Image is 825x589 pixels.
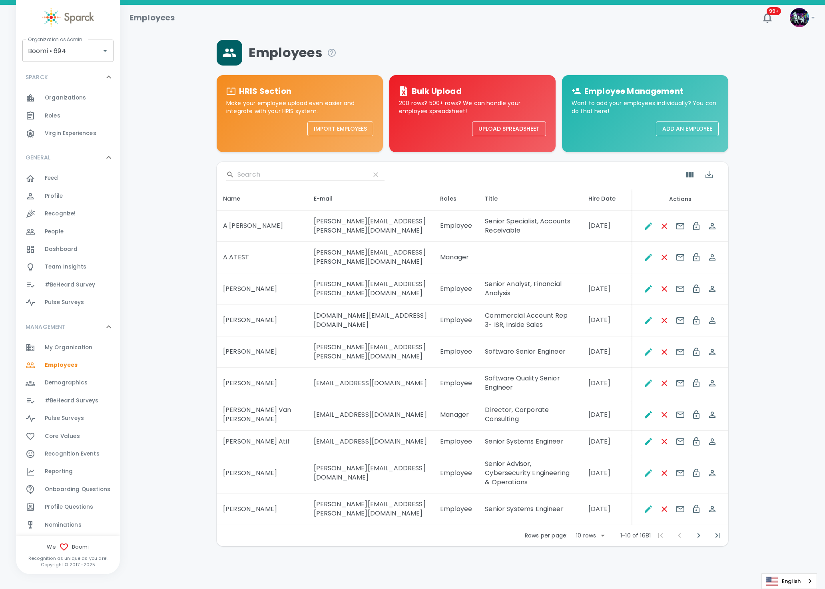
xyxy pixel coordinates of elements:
[307,242,434,273] td: [PERSON_NAME][EMAIL_ADDRESS][PERSON_NAME][DOMAIN_NAME]
[16,561,120,568] p: Copyright © 2017 - 2025
[45,397,98,405] span: #BeHeard Surveys
[217,453,307,494] td: [PERSON_NAME]
[16,241,120,258] a: Dashboard
[16,223,120,241] div: People
[45,503,94,511] span: Profile Questions
[16,463,120,480] div: Reporting
[582,431,632,453] td: [DATE]
[758,8,777,27] button: 99+
[26,520,45,530] div: Nominations
[588,194,626,203] div: Hire Date
[572,99,719,115] p: Want to add your employees individually? You can do that here!
[582,273,632,305] td: [DATE]
[223,194,301,203] div: Name
[226,171,234,179] svg: Search
[42,8,94,27] img: Sparck logo
[45,432,80,440] span: Core Values
[16,107,120,125] a: Roles
[28,36,82,43] label: Organization as Admin
[45,174,58,182] span: Feed
[217,493,307,525] td: [PERSON_NAME]
[708,526,727,545] button: Last Page
[16,481,120,498] a: Onboarding Questions
[307,399,434,431] td: [EMAIL_ADDRESS][DOMAIN_NAME]
[656,281,672,297] button: Remove Employee
[656,465,672,481] button: Remove Employee
[16,145,120,169] div: GENERAL
[314,194,428,203] div: E-mail
[45,344,92,352] span: My Organization
[16,65,120,89] div: SPARCK
[16,276,120,294] a: #BeHeard Survey
[688,375,704,391] button: Change Password
[16,89,120,107] div: Organizations
[307,273,434,305] td: [PERSON_NAME][EMAIL_ADDRESS][PERSON_NAME][DOMAIN_NAME]
[16,445,120,463] a: Recognition Events
[478,305,582,336] td: Commercial Account Rep 3- ISR, Inside Sales
[16,294,120,311] a: Pulse Surveys
[45,468,73,476] span: Reporting
[582,368,632,399] td: [DATE]
[239,85,291,98] h6: HRIS Section
[16,356,120,374] a: Employees
[16,205,120,223] div: Recognize!
[16,125,120,142] a: Virgin Experiences
[45,192,63,200] span: Profile
[434,211,478,242] td: Employee
[656,407,672,423] button: Remove Employee
[16,428,120,445] div: Core Values
[704,465,720,481] button: Spoof This Employee
[307,453,434,494] td: [PERSON_NAME][EMAIL_ADDRESS][DOMAIN_NAME]
[16,89,120,145] div: SPARCK
[307,336,434,368] td: [PERSON_NAME][EMAIL_ADDRESS][PERSON_NAME][DOMAIN_NAME]
[16,498,120,516] a: Profile Questions
[16,258,120,276] a: Team Insights
[16,410,120,427] a: Pulse Surveys
[656,501,672,517] button: Remove Employee
[672,344,688,360] button: Send E-mails
[226,99,373,115] p: Make your employee upload even easier and integrate with your HRIS system.
[478,399,582,431] td: Director, Corporate Consulting
[672,218,688,234] button: Send E-mails
[217,273,307,305] td: [PERSON_NAME]
[16,374,120,392] a: Demographics
[640,465,656,481] button: Edit
[525,531,568,539] p: Rows per page:
[217,336,307,368] td: [PERSON_NAME]
[16,339,120,356] a: My Organization
[761,573,817,589] div: Language
[656,312,672,328] button: Remove Employee
[640,407,656,423] button: Edit
[217,242,307,273] td: A ATEST
[16,187,120,205] div: Profile
[651,526,670,545] span: First Page
[45,228,64,236] span: People
[688,434,704,450] button: Change Password
[434,273,478,305] td: Employee
[656,121,719,136] button: Add an Employee
[790,8,809,27] img: Picture of Sparck
[16,392,120,410] a: #BeHeard Surveys
[656,218,672,234] button: Remove Employee
[478,453,582,494] td: Senior Advisor, Cybersecurity Engineering & Operations
[45,298,84,306] span: Pulse Surveys
[688,312,704,328] button: Change Password
[689,526,708,545] button: Next Page
[656,375,672,391] button: Remove Employee
[45,112,60,120] span: Roles
[478,431,582,453] td: Senior Systems Engineer
[478,273,582,305] td: Senior Analyst, Financial Analysis
[704,218,720,234] button: Spoof This Employee
[582,211,632,242] td: [DATE]
[45,245,78,253] span: Dashboard
[688,407,704,423] button: Change Password
[640,218,656,234] button: Edit
[45,521,82,529] span: Nominations
[249,45,337,61] span: Employees
[307,431,434,453] td: [EMAIL_ADDRESS][DOMAIN_NAME]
